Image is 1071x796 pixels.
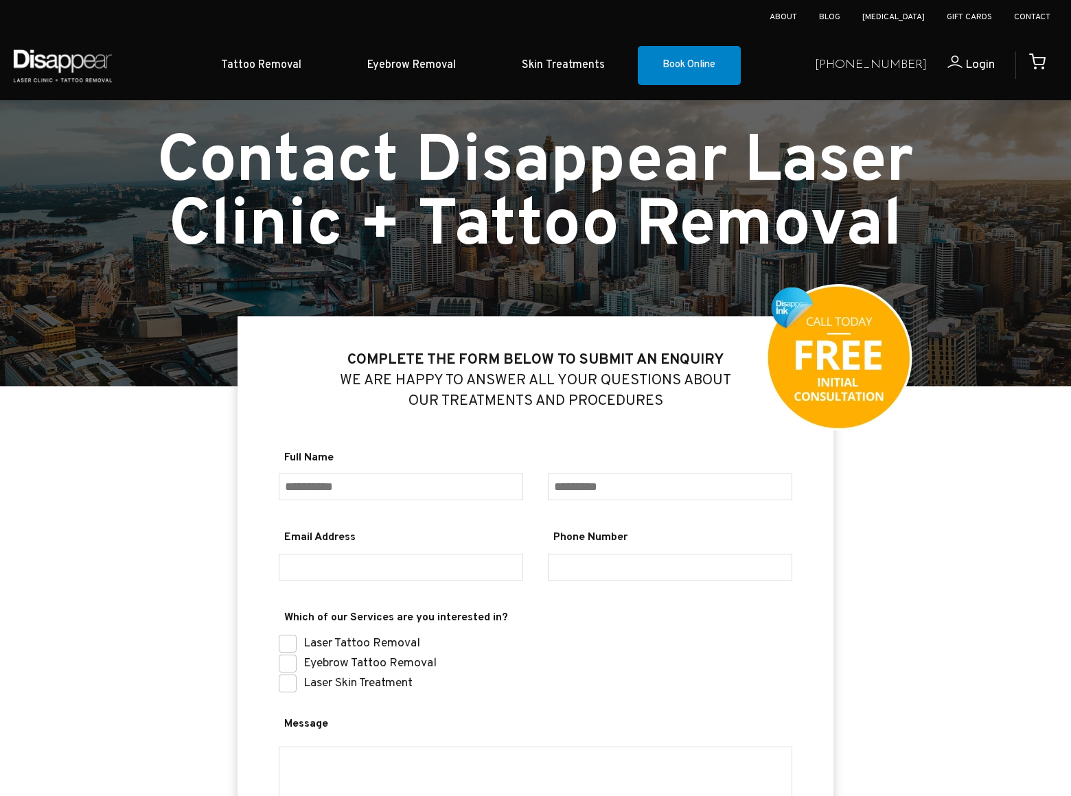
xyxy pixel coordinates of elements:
[279,528,523,548] span: Email Address
[66,132,1005,259] h1: Contact Disappear Laser Clinic + Tattoo Removal
[279,608,792,628] span: Which of our Services are you interested in?
[279,473,523,500] input: Full Name
[765,283,913,432] img: Free consultation badge
[188,45,334,86] a: Tattoo Removal
[638,46,741,86] a: Book Online
[10,41,115,90] img: Disappear - Laser Clinic and Tattoo Removal Services in Sydney, Australia
[303,635,420,651] label: Laser Tattoo Removal
[1014,12,1050,23] a: Contact
[947,12,992,23] a: Gift Cards
[770,12,797,23] a: About
[548,554,792,581] input: Phone Number
[347,351,724,369] strong: Complete the form below to submit an enquiry
[340,351,731,410] big: We are happy to answer all your questions about our treatments and Procedures
[279,714,792,734] span: Message
[815,56,927,75] a: [PHONE_NUMBER]
[303,675,413,691] label: Laser Skin Treatment
[334,45,489,86] a: Eyebrow Removal
[279,448,523,468] span: Full Name
[489,45,638,86] a: Skin Treatments
[548,528,792,548] span: Phone Number
[303,655,437,671] label: Eyebrow Tattoo Removal
[965,57,995,73] span: Login
[279,554,523,581] input: Email Address
[819,12,840,23] a: Blog
[927,56,995,75] a: Login
[862,12,925,23] a: [MEDICAL_DATA]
